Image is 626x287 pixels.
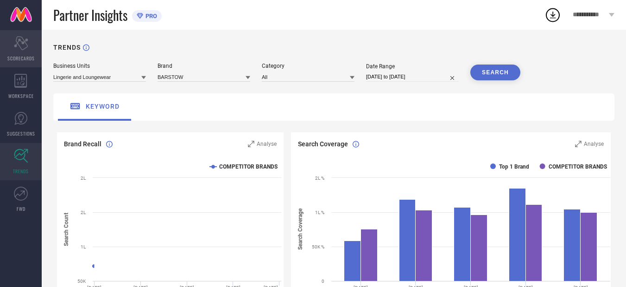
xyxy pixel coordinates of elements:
[312,244,324,249] text: 50K %
[17,205,25,212] span: FWD
[8,92,34,99] span: WORKSPACE
[366,72,459,82] input: Select date range
[53,6,127,25] span: Partner Insights
[584,141,604,147] span: Analyse
[53,63,146,69] div: Business Units
[298,140,348,148] span: Search Coverage
[143,13,157,20] span: PRO
[77,279,86,284] text: 50K
[315,176,324,181] text: 2L %
[470,65,520,80] button: SEARCH
[366,63,459,70] div: Date Range
[7,130,35,137] span: SUGGESTIONS
[262,63,354,69] div: Category
[86,103,120,110] span: keyword
[575,141,582,147] svg: Zoom
[544,7,561,23] div: Open download list
[548,163,607,170] text: COMPETITOR BRANDS
[81,210,86,215] text: 2L
[257,141,277,147] span: Analyse
[63,213,70,246] tspan: Search Count
[297,209,304,250] tspan: Search Coverage
[7,55,35,62] span: SCORECARDS
[315,210,324,215] text: 1L %
[53,44,81,51] h1: TRENDS
[219,163,278,170] text: COMPETITOR BRANDS
[64,140,101,148] span: Brand Recall
[499,163,529,170] text: Top 1 Brand
[322,279,324,284] text: 0
[81,244,86,249] text: 1L
[158,63,250,69] div: Brand
[248,141,254,147] svg: Zoom
[13,168,29,175] span: TRENDS
[81,176,86,181] text: 2L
